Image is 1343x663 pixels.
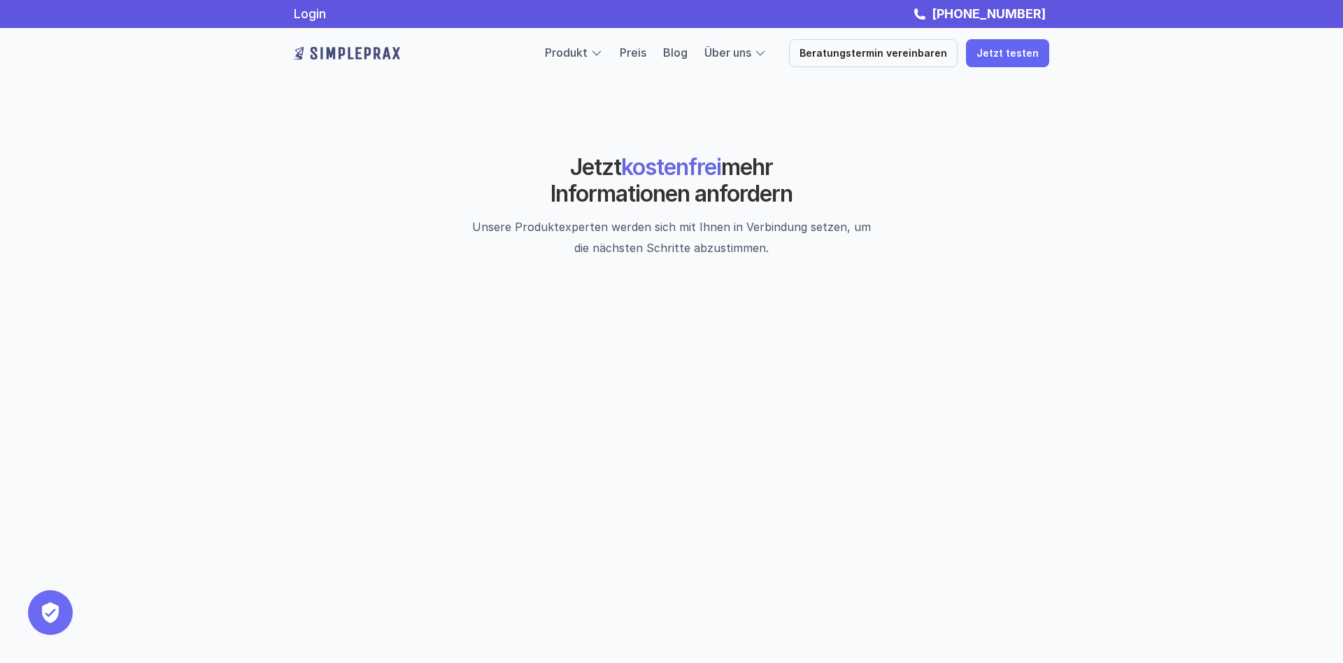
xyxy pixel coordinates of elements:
iframe: Form 0 [392,307,951,412]
p: Beratungstermin vereinbaren [800,48,947,60]
strong: [PHONE_NUMBER] [932,6,1046,21]
p: Jetzt testen [976,48,1039,60]
p: Unsere Produktexperten werden sich mit Ihnen in Verbindung setzen, um die nächsten Schritte abzus... [467,216,875,258]
a: [PHONE_NUMBER] [928,6,1049,21]
a: Jetzt testen [966,39,1049,67]
h2: Jetzt mehr Informationen anfordern [502,154,841,208]
a: Preis [620,46,646,60]
span: kostenfrei [621,153,721,181]
a: Blog [663,46,688,60]
a: Produkt [545,46,588,60]
a: Beratungstermin vereinbaren [789,39,958,67]
a: Login [294,6,326,21]
a: Über uns [704,46,751,60]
